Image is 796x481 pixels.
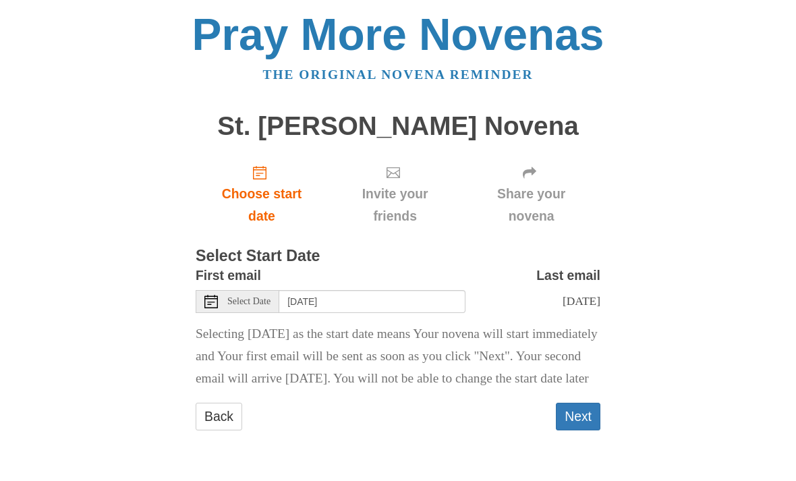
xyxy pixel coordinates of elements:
[196,403,242,430] a: Back
[328,154,462,234] div: Click "Next" to confirm your start date first.
[209,183,314,227] span: Choose start date
[196,264,261,287] label: First email
[556,403,600,430] button: Next
[196,154,328,234] a: Choose start date
[196,323,600,390] p: Selecting [DATE] as the start date means Your novena will start immediately and Your first email ...
[263,67,534,82] a: The original novena reminder
[196,112,600,141] h1: St. [PERSON_NAME] Novena
[227,297,271,306] span: Select Date
[279,290,465,313] input: Use the arrow keys to pick a date
[536,264,600,287] label: Last email
[563,294,600,308] span: [DATE]
[462,154,600,234] div: Click "Next" to confirm your start date first.
[196,248,600,265] h3: Select Start Date
[192,9,604,59] a: Pray More Novenas
[476,183,587,227] span: Share your novena
[341,183,449,227] span: Invite your friends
